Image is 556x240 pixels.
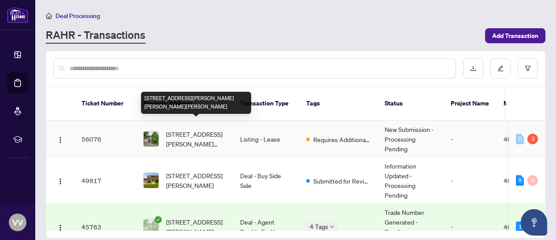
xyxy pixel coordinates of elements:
[144,219,159,234] img: thumbnail-img
[504,176,535,184] span: 40759158
[444,157,497,204] td: -
[53,132,67,146] button: Logo
[492,29,538,43] span: Add Transaction
[74,121,136,157] td: 56076
[310,221,328,232] span: 4 Tags
[166,129,226,149] span: [STREET_ADDRESS][PERSON_NAME][PERSON_NAME][PERSON_NAME]
[330,225,334,229] span: down
[57,136,64,143] img: Logo
[504,223,535,231] span: 40737727
[12,216,23,229] span: VV
[299,86,378,121] th: Tags
[166,171,226,190] span: [STREET_ADDRESS][PERSON_NAME]
[313,135,371,144] span: Requires Additional Docs
[57,178,64,185] img: Logo
[463,58,483,79] button: download
[516,221,524,232] div: 1
[53,173,67,187] button: Logo
[378,86,444,121] th: Status
[444,121,497,157] td: -
[518,58,538,79] button: filter
[497,65,504,71] span: edit
[504,135,535,143] span: 40776486
[470,65,476,71] span: download
[74,86,136,121] th: Ticket Number
[53,220,67,234] button: Logo
[46,28,145,44] a: RAHR - Transactions
[144,131,159,146] img: thumbnail-img
[444,86,497,121] th: Project Name
[144,173,159,188] img: thumbnail-img
[516,175,524,186] div: 9
[378,121,444,157] td: New Submission - Processing Pending
[516,134,524,144] div: 0
[56,12,100,20] span: Deal Processing
[74,157,136,204] td: 49817
[313,176,371,186] span: Submitted for Review
[57,224,64,231] img: Logo
[521,209,547,236] button: Open asap
[7,7,28,23] img: logo
[527,175,538,186] div: 0
[497,86,549,121] th: MLS #
[46,13,52,19] span: home
[155,216,162,223] span: check-circle
[525,65,531,71] span: filter
[166,217,226,236] span: [STREET_ADDRESS][PERSON_NAME][PERSON_NAME][PERSON_NAME]
[490,58,511,79] button: edit
[527,134,538,144] div: 3
[233,121,299,157] td: Listing - Lease
[485,28,545,43] button: Add Transaction
[136,86,233,121] th: Property Address
[233,86,299,121] th: Transaction Type
[378,157,444,204] td: Information Updated - Processing Pending
[233,157,299,204] td: Deal - Buy Side Sale
[141,92,251,114] div: [STREET_ADDRESS][PERSON_NAME][PERSON_NAME][PERSON_NAME]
